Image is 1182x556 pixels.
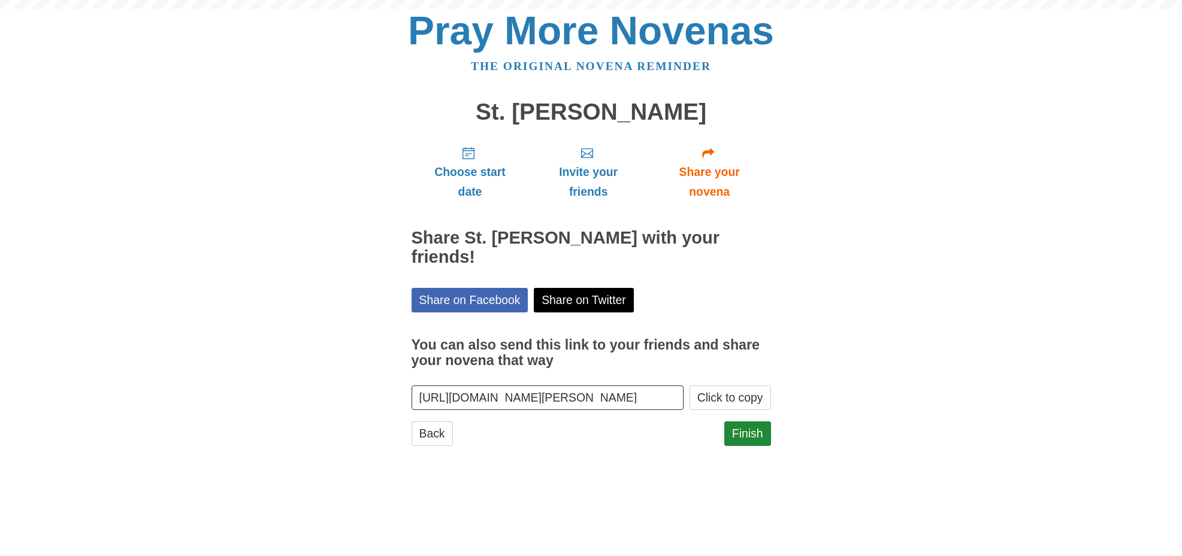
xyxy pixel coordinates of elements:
[412,136,529,208] a: Choose start date
[412,288,528,312] a: Share on Facebook
[412,229,771,267] h2: Share St. [PERSON_NAME] with your friends!
[412,99,771,125] h1: St. [PERSON_NAME]
[690,385,771,410] button: Click to copy
[471,60,711,72] a: The original novena reminder
[424,162,517,202] span: Choose start date
[412,421,453,446] a: Back
[534,288,634,312] a: Share on Twitter
[540,162,636,202] span: Invite your friends
[528,136,648,208] a: Invite your friends
[724,421,771,446] a: Finish
[408,8,774,53] a: Pray More Novenas
[660,162,759,202] span: Share your novena
[412,338,771,368] h3: You can also send this link to your friends and share your novena that way
[648,136,771,208] a: Share your novena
